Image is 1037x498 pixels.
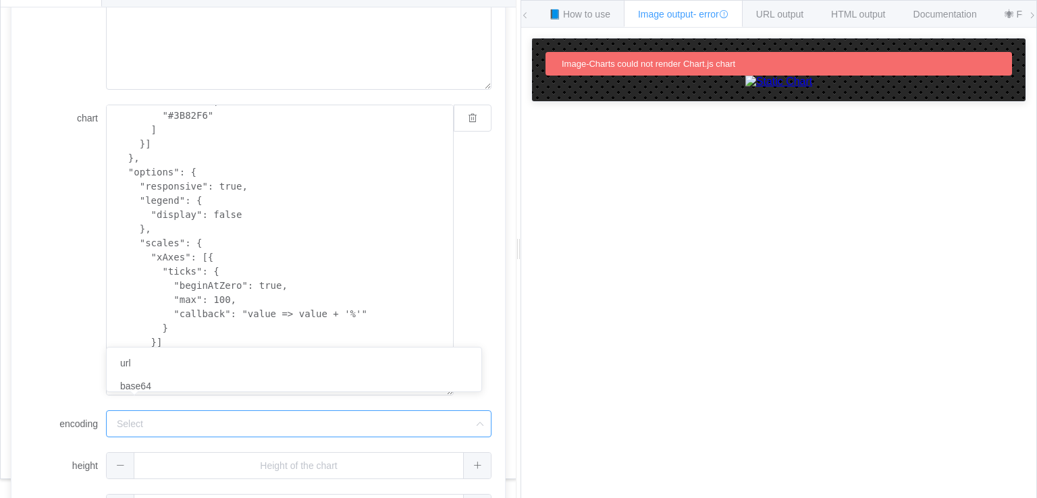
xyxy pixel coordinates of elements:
[106,410,491,437] input: Select
[693,9,728,20] span: - error
[120,358,131,368] span: url
[756,9,803,20] span: URL output
[831,9,885,20] span: HTML output
[25,105,106,132] label: chart
[638,9,728,20] span: Image output
[25,410,106,437] label: encoding
[745,76,813,88] img: Static Chart
[120,381,151,391] span: base64
[546,76,1012,88] a: Static Chart
[25,452,106,479] label: height
[549,9,610,20] span: 📘 How to use
[913,9,977,20] span: Documentation
[106,452,491,479] input: Height of the chart
[562,59,735,69] span: Image-Charts could not render Chart.js chart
